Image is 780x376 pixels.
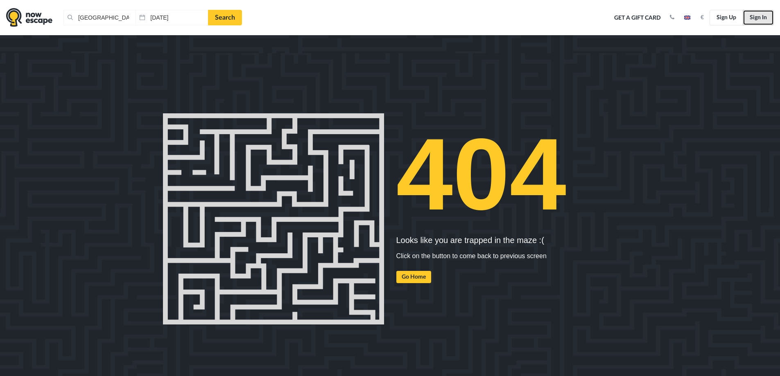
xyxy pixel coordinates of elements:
a: Go Home [396,271,431,283]
a: Get a Gift Card [611,9,664,27]
a: Sign In [743,10,774,25]
h1: 404 [396,113,617,236]
a: Search [208,10,242,25]
strong: € [701,15,704,20]
button: € [696,14,708,22]
h5: Looks like you are trapped in the maze :( [396,236,617,245]
img: logo [6,8,52,27]
input: Place or Room Name [63,10,136,25]
input: Date [136,10,208,25]
img: en.jpg [684,16,690,20]
p: Click on the button to come back to previous screen [396,251,617,261]
a: Sign Up [710,10,743,25]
